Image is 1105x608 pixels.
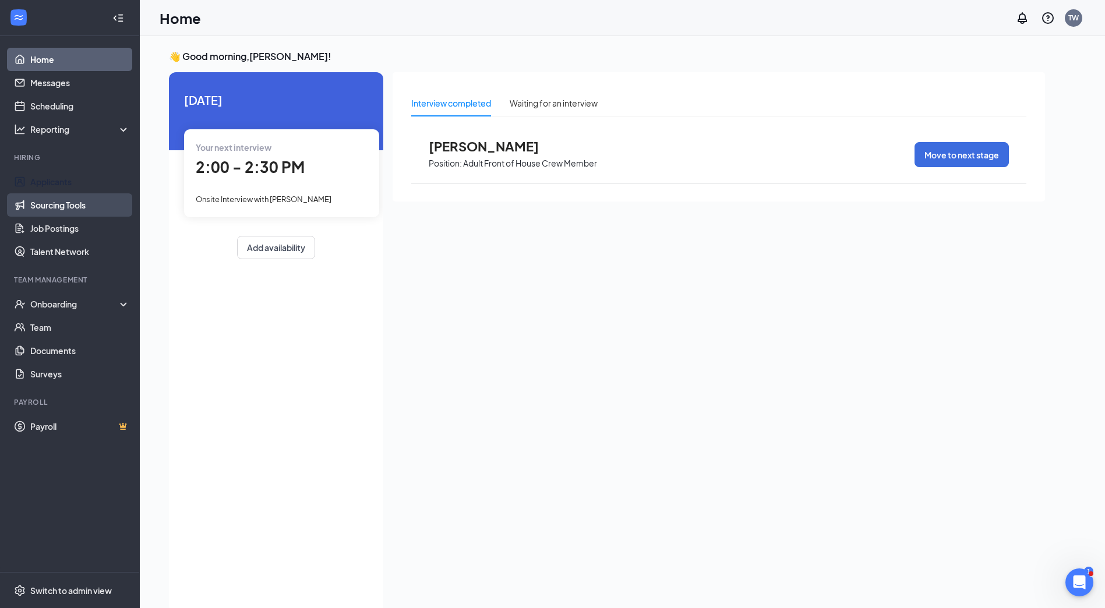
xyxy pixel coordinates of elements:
span: [PERSON_NAME] [429,139,557,154]
svg: Settings [14,585,26,596]
span: [DATE] [184,91,368,109]
a: Job Postings [30,217,130,240]
a: Home [30,48,130,71]
a: Surveys [30,362,130,386]
div: Hiring [14,153,128,162]
iframe: Intercom live chat [1065,568,1093,596]
span: Onsite Interview with [PERSON_NAME] [196,195,331,204]
div: 1 [1084,567,1093,577]
span: Your next interview [196,142,271,153]
div: Team Management [14,275,128,285]
p: Adult Front of House Crew Member [463,158,597,169]
a: Scheduling [30,94,130,118]
svg: Analysis [14,123,26,135]
div: TW [1068,13,1079,23]
button: Move to next stage [915,142,1009,167]
div: Interview completed [411,97,491,109]
div: Onboarding [30,298,120,310]
a: Sourcing Tools [30,193,130,217]
div: Reporting [30,123,130,135]
div: Switch to admin view [30,585,112,596]
svg: Collapse [112,12,124,24]
a: Messages [30,71,130,94]
svg: QuestionInfo [1041,11,1055,25]
div: Waiting for an interview [510,97,598,109]
h1: Home [160,8,201,28]
a: PayrollCrown [30,415,130,438]
a: Team [30,316,130,339]
a: Applicants [30,170,130,193]
svg: UserCheck [14,298,26,310]
h3: 👋 Good morning, [PERSON_NAME] ! [169,50,1045,63]
span: 2:00 - 2:30 PM [196,157,305,176]
p: Position: [429,158,462,169]
svg: Notifications [1015,11,1029,25]
a: Talent Network [30,240,130,263]
button: Add availability [237,236,315,259]
div: Payroll [14,397,128,407]
a: Documents [30,339,130,362]
svg: WorkstreamLogo [13,12,24,23]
